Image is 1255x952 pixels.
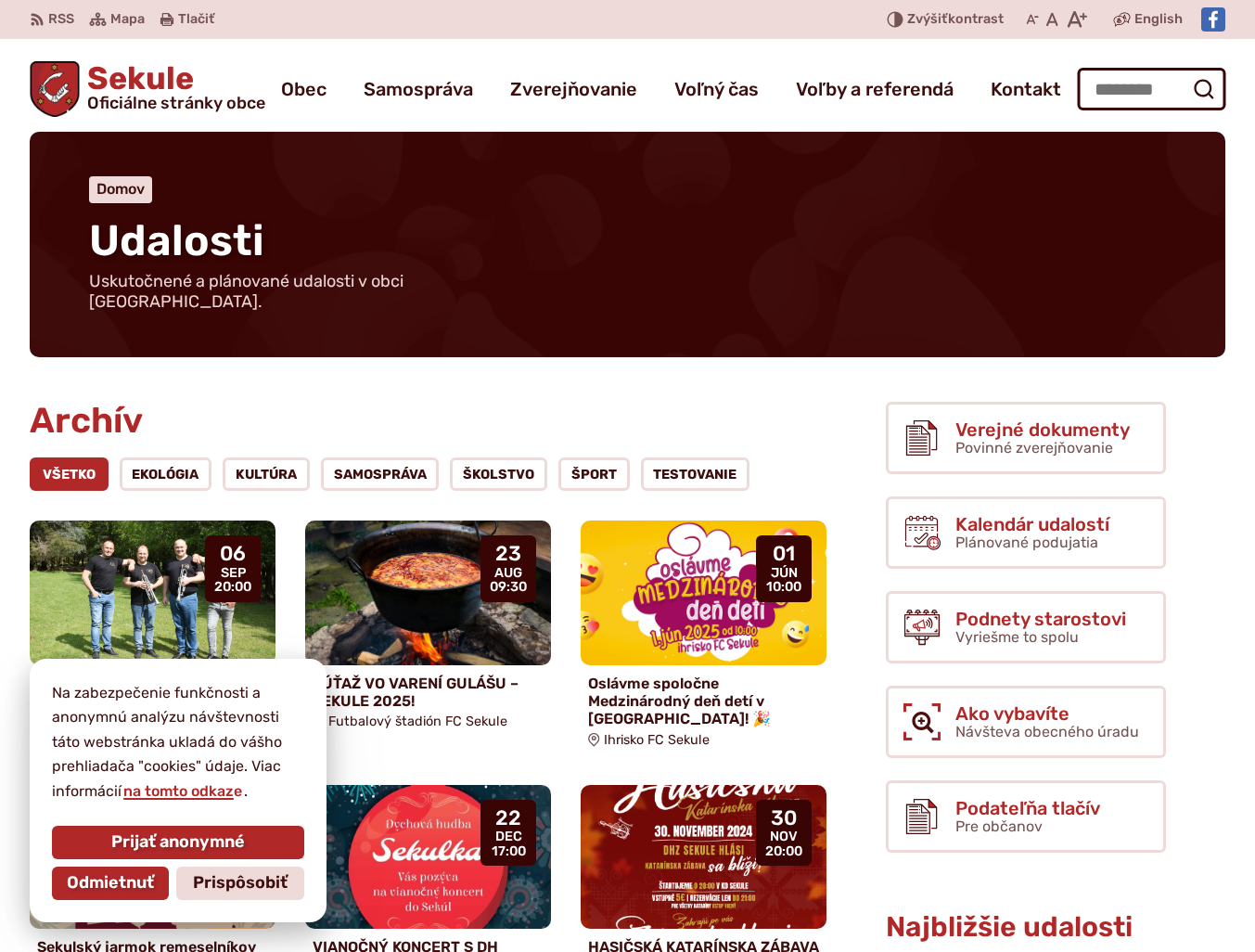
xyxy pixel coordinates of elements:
[765,844,802,859] span: 20:00
[1134,8,1183,31] span: English
[588,675,819,728] h4: Oslávme spoločne Medzinárodný deň detí v [GEOGRAPHIC_DATA]! 🎉
[80,63,265,111] span: Sekule
[955,514,1109,534] span: Kalendár udalostí
[67,873,154,894] span: Odmietnuť
[321,457,440,491] a: Samospráva
[886,402,1166,474] a: Verejné dokumenty Povinné zverejňovanie
[122,782,244,800] a: na tomto odkaze
[89,272,534,312] p: Uskutočnené a plánované udalosti v obci [GEOGRAPHIC_DATA].
[52,681,304,804] p: Na zabezpečenie funkčnosti a anonymnú analýzu návštevnosti táto webstránka ukladá do vášho prehli...
[641,457,750,491] a: Testovanie
[907,12,1004,28] span: kontrast
[120,457,212,491] a: Ekológia
[178,12,214,28] span: Tlačiť
[30,61,80,117] img: Prejsť na domovskú stránku
[955,798,1100,818] span: Podateľňa tlačív
[604,732,710,748] span: Ihrisko FC Sekule
[955,628,1079,646] span: Vyriešme to spolu
[955,703,1139,724] span: Ako vybavíte
[30,402,826,441] h2: Archív
[955,817,1043,835] span: Pre občanov
[328,714,507,729] span: Futbalový štadión FC Sekule
[886,912,1166,943] h3: Najbližšie udalosti
[214,580,251,595] span: 20:00
[955,419,1130,440] span: Verejné dokumenty
[766,566,801,581] span: jún
[313,675,544,710] h4: SÚŤAŽ VO VARENÍ GULÁŠU – SEKULE 2025!
[510,63,637,115] a: Zverejňovanie
[492,807,526,830] span: 22
[674,63,759,115] a: Voľný čas
[581,521,826,754] a: Oslávme spoločne Medzinárodný deň detí v [GEOGRAPHIC_DATA]! 🎉 Ihrisko FC Sekule 01 jún 10:00
[955,439,1113,457] span: Povinné zverejňovanie
[907,11,948,27] span: Zvýšiť
[955,609,1126,629] span: Podnety starostovi
[991,63,1061,115] a: Kontakt
[364,63,473,115] a: Samospráva
[955,534,1098,551] span: Plánované podujatia
[305,521,551,737] a: SÚŤAŽ VO VARENÍ GULÁŠU – SEKULE 2025! Futbalový štadión FC Sekule 23 aug 09:30
[492,844,526,859] span: 17:00
[955,723,1139,740] span: Návšteva obecného úradu
[796,63,954,115] a: Voľby a referendá
[52,867,169,900] button: Odmietnuť
[558,457,630,491] a: Šport
[30,61,265,117] a: Logo Sekule, prejsť na domovskú stránku.
[490,580,527,595] span: 09:30
[886,686,1166,758] a: Ako vybavíte Návšteva obecného úradu
[490,543,527,565] span: 23
[886,496,1166,569] a: Kalendár udalostí Plánované podujatia
[765,830,802,844] span: nov
[1131,8,1186,31] a: English
[48,8,74,31] span: RSS
[450,457,547,491] a: ŠKOLSTVO
[52,826,304,859] button: Prijať anonymné
[886,780,1166,853] a: Podateľňa tlačív Pre občanov
[193,873,288,894] span: Prispôsobiť
[111,832,245,853] span: Prijať anonymné
[110,8,145,31] span: Mapa
[281,63,327,115] a: Obec
[96,180,145,198] a: Domov
[1201,7,1225,32] img: Prejsť na Facebook stránku
[765,807,802,830] span: 30
[214,566,251,581] span: sep
[176,867,304,900] button: Prispôsobiť
[766,543,801,565] span: 01
[223,457,310,491] a: Kultúra
[766,580,801,595] span: 10:00
[30,521,275,737] a: HASIČSKÁ HODOVÁ ZÁBAVA – SEKULE 2025 Areál DHZ Sekule 06 sep 20:00
[886,591,1166,663] a: Podnety starostovi Vyriešme to spolu
[492,830,526,844] span: dec
[30,457,109,491] a: Všetko
[214,543,251,565] span: 06
[89,215,264,266] span: Udalosti
[490,566,527,581] span: aug
[87,95,265,111] span: Oficiálne stránky obce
